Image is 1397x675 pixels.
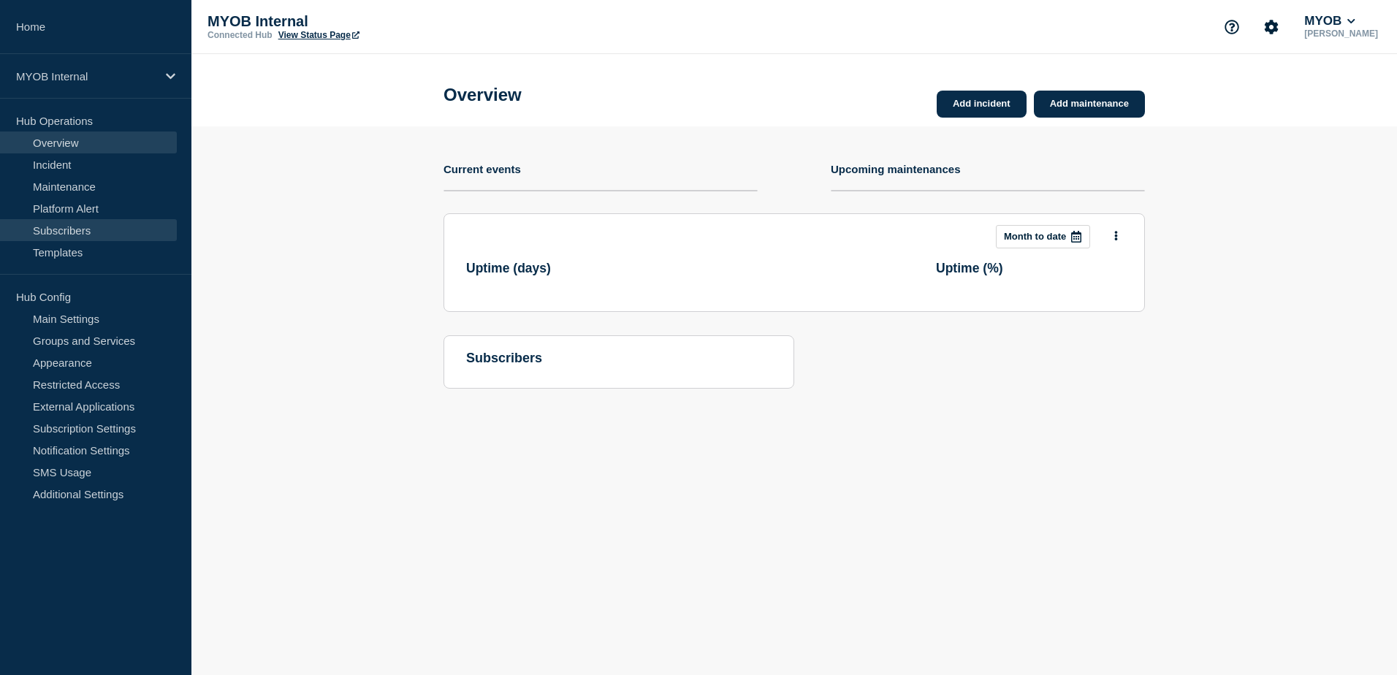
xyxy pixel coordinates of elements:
button: Month to date [996,225,1090,248]
h4: Upcoming maintenances [831,163,961,175]
p: Month to date [1004,231,1066,242]
a: Add incident [937,91,1027,118]
button: Support [1217,12,1247,42]
h3: Uptime ( % ) [936,261,1003,276]
p: Connected Hub [208,30,273,40]
p: [PERSON_NAME] [1301,28,1381,39]
h1: Overview [444,85,522,105]
a: Add maintenance [1034,91,1145,118]
button: Account settings [1256,12,1287,42]
button: MYOB [1301,14,1358,28]
a: View Status Page [278,30,359,40]
p: MYOB Internal [208,13,500,30]
h3: Uptime ( days ) [466,261,551,276]
h4: Current events [444,163,521,175]
p: MYOB Internal [16,70,156,83]
h4: subscribers [466,351,772,366]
